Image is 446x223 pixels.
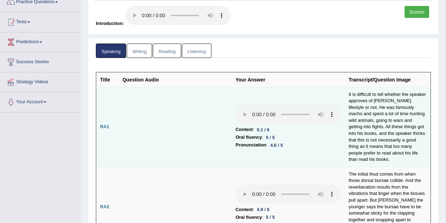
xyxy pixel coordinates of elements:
span: Introduction: [96,21,124,26]
a: Your Account [0,92,80,110]
th: Title [96,72,119,87]
div: 5 / 5 [263,214,277,221]
b: Content [236,126,253,133]
li: : [236,133,341,141]
a: Scores [405,6,429,18]
b: Pronunciation [236,141,266,149]
a: Reading [153,44,181,58]
th: Question Audio [119,72,232,87]
b: Content [236,206,253,214]
a: Strategy Videos [0,72,80,90]
b: Oral fluency [236,214,262,221]
a: Tests [0,12,80,30]
th: Transcript/Question Image [345,72,431,87]
td: It is difficult to tell whether the speaker approves of [PERSON_NAME] lifestyle or not. He was fa... [345,87,431,167]
li: : [236,141,341,149]
div: 4.6 / 5 [268,142,286,149]
li: : [236,126,341,133]
a: Listening [182,44,211,58]
a: Success Stories [0,52,80,70]
th: Your Answer [232,72,345,87]
a: Speaking [96,44,126,58]
a: Writing [127,44,152,58]
li: : [236,206,341,214]
li: : [236,214,341,221]
div: 5 / 5 [263,134,277,141]
div: 5.1 / 6 [254,126,272,133]
b: RA1 [100,124,109,129]
b: Oral fluency [236,133,262,141]
b: RA2 [100,204,109,209]
a: Predictions [0,32,80,50]
div: 4.9 / 6 [254,206,272,213]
